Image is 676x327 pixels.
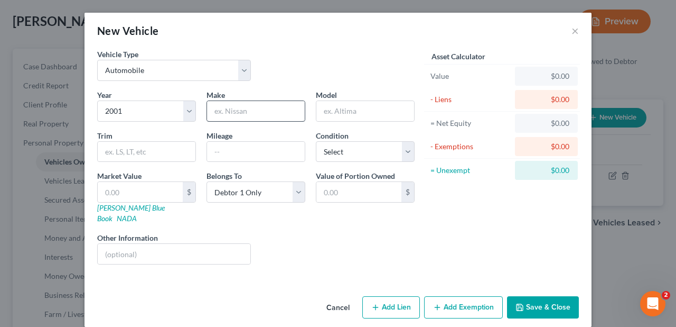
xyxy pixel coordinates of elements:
[431,51,485,62] label: Asset Calculator
[640,291,665,316] iframe: Intercom live chat
[207,101,305,121] input: ex. Nissan
[316,170,395,181] label: Value of Portion Owned
[523,165,569,176] div: $0.00
[316,89,337,101] label: Model
[430,165,510,176] div: = Unexempt
[523,71,569,81] div: $0.00
[206,130,232,141] label: Mileage
[401,182,414,202] div: $
[117,214,137,223] a: NADA
[430,71,510,81] div: Value
[430,118,510,129] div: = Net Equity
[97,49,138,60] label: Vehicle Type
[207,142,305,162] input: --
[430,94,510,105] div: - Liens
[523,141,569,152] div: $0.00
[523,118,569,129] div: $0.00
[571,24,579,37] button: ×
[98,244,250,264] input: (optional)
[316,130,349,141] label: Condition
[362,296,420,319] button: Add Lien
[97,130,112,141] label: Trim
[318,297,358,319] button: Cancel
[97,203,165,223] a: [PERSON_NAME] Blue Book
[206,171,242,180] span: Belongs To
[97,170,142,181] label: Market Value
[424,296,503,319] button: Add Exemption
[97,232,158,243] label: Other Information
[507,296,579,319] button: Save & Close
[662,291,670,299] span: 2
[183,182,195,202] div: $
[98,182,183,202] input: 0.00
[316,182,401,202] input: 0.00
[97,89,112,101] label: Year
[316,101,414,121] input: ex. Altima
[430,141,510,152] div: - Exemptions
[206,90,225,99] span: Make
[98,142,195,162] input: ex. LS, LT, etc
[523,94,569,105] div: $0.00
[97,23,158,38] div: New Vehicle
